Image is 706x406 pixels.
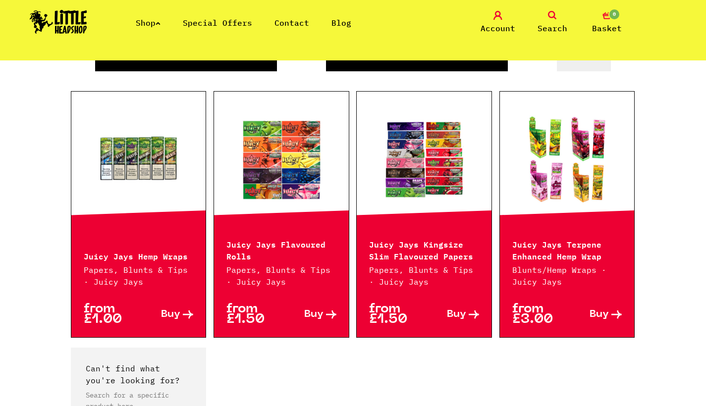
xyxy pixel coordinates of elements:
p: from £3.00 [512,304,567,325]
p: Juicy Jays Flavoured Rolls [226,238,336,261]
span: Buy [590,309,609,320]
img: Little Head Shop Logo [30,10,87,34]
span: Buy [304,309,324,320]
a: 0 Basket [582,11,632,34]
p: from £1.00 [84,304,139,325]
p: Juicy Jays Kingsize Slim Flavoured Papers [369,238,479,261]
p: Blunts/Hemp Wraps · Juicy Jays [512,264,622,288]
p: Papers, Blunts & Tips · Juicy Jays [369,264,479,288]
span: 0 [608,8,620,20]
p: Papers, Blunts & Tips · Juicy Jays [84,264,194,288]
span: Buy [447,309,466,320]
a: Buy [424,304,479,325]
span: Buy [161,309,180,320]
a: Search [528,11,577,34]
span: Search [538,22,567,34]
a: Buy [567,304,622,325]
a: Buy [281,304,336,325]
p: from £1.50 [226,304,281,325]
span: Basket [592,22,622,34]
a: Contact [274,18,309,28]
a: Buy [138,304,193,325]
p: Papers, Blunts & Tips · Juicy Jays [226,264,336,288]
span: Account [481,22,515,34]
p: Juicy Jays Hemp Wraps [84,250,194,261]
p: from £1.50 [369,304,424,325]
a: Shop [136,18,161,28]
p: Juicy Jays Terpene Enhanced Hemp Wrap [512,238,622,261]
a: Special Offers [183,18,252,28]
a: Blog [331,18,351,28]
p: Can't find what you're looking for? [86,362,192,386]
